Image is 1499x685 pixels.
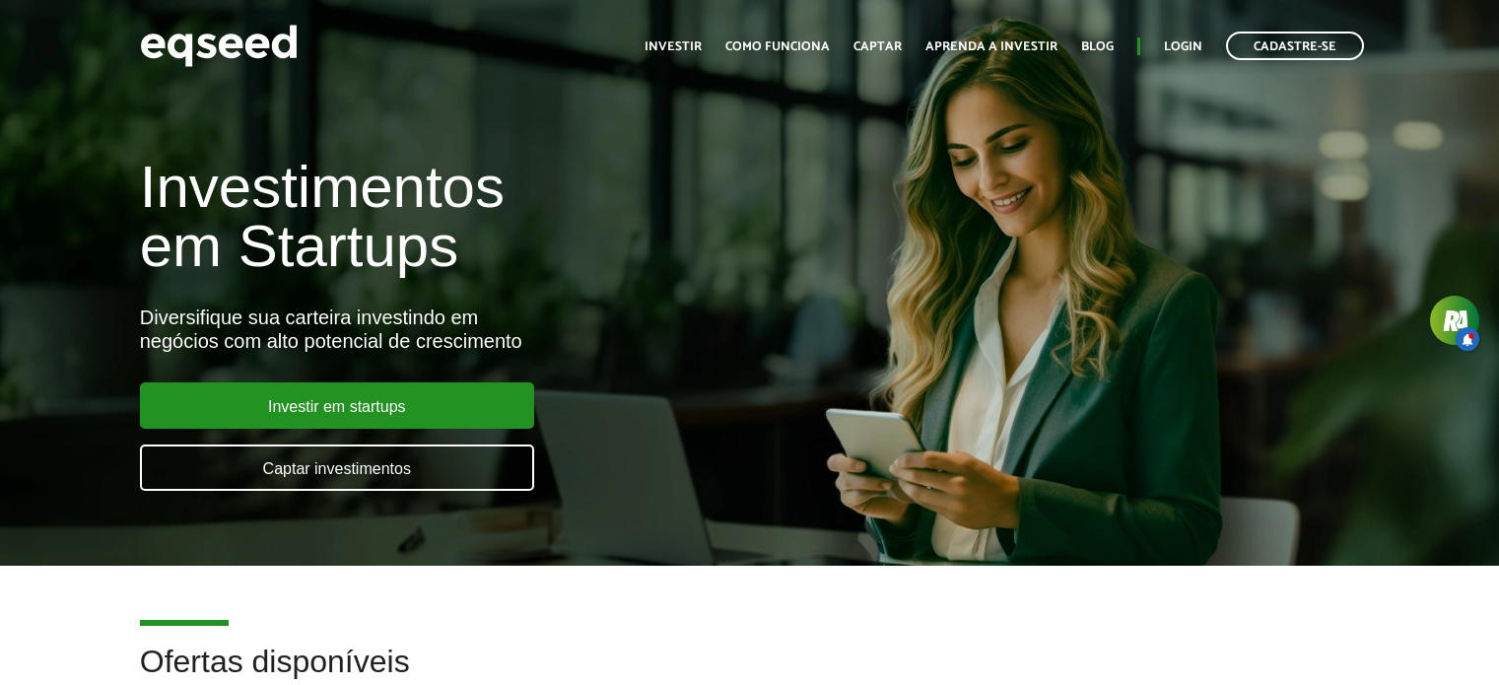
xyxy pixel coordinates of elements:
[140,445,534,491] a: Captar investimentos
[1164,40,1202,53] a: Login
[725,40,830,53] a: Como funciona
[1081,40,1114,53] a: Blog
[645,40,702,53] a: Investir
[925,40,1057,53] a: Aprenda a investir
[140,20,298,72] img: EqSeed
[853,40,902,53] a: Captar
[140,382,534,429] a: Investir em startups
[140,158,860,276] h1: Investimentos em Startups
[1226,32,1364,60] a: Cadastre-se
[140,306,860,353] div: Diversifique sua carteira investindo em negócios com alto potencial de crescimento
